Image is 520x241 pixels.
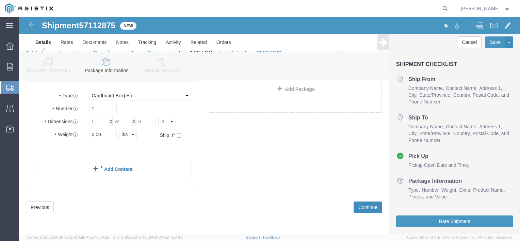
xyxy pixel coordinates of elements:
a: Feedback [263,235,280,239]
span: Copyright © [DATE]-[DATE] Agistix Inc., All Rights Reserved [407,235,512,240]
a: Support [246,235,263,239]
span: Server: 2025.21.0-667a72bf6fa [27,235,110,239]
span: [DATE] 11:51:43 [157,235,183,239]
span: Client: 2025.21.0-f0c8481 [113,235,183,239]
span: Louis Ortiz [461,5,500,12]
iframe: FS Legacy Container [19,17,520,234]
img: logo [5,3,53,14]
button: [PERSON_NAME] [460,4,511,13]
span: [DATE] 10:54:32 [82,235,110,239]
